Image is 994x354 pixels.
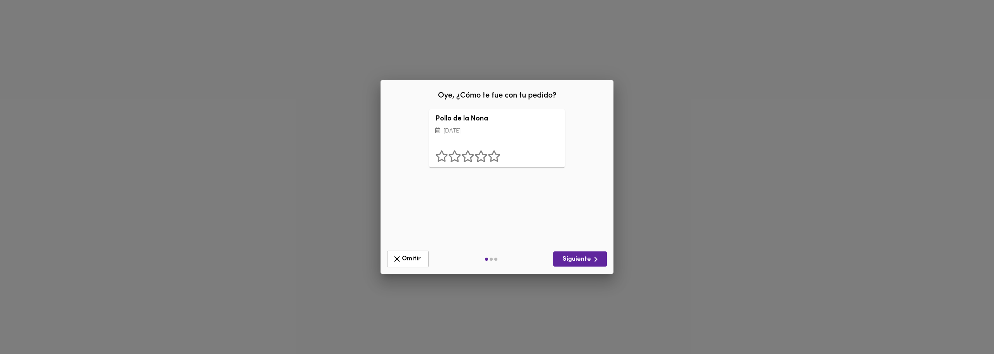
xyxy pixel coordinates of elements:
h3: Pollo de la Nona [435,115,500,123]
p: [DATE] [435,127,500,136]
button: Omitir [387,251,429,267]
span: Siguiente [560,255,601,264]
span: Oye, ¿Cómo te fue con tu pedido? [438,92,556,99]
button: Siguiente [553,251,607,267]
span: Omitir [392,254,424,264]
iframe: Messagebird Livechat Widget [949,309,986,346]
div: Pollo de la Nona [507,109,565,167]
